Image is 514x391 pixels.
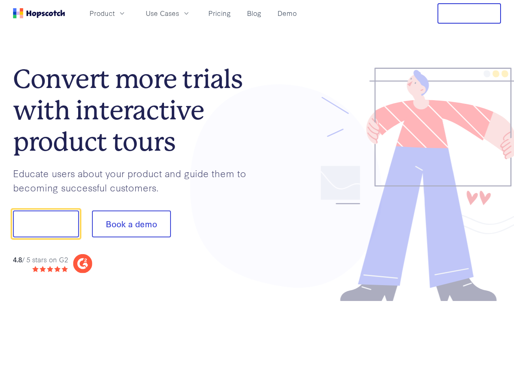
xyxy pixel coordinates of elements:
[13,211,79,237] button: Show me!
[92,211,171,237] button: Book a demo
[13,166,257,194] p: Educate users about your product and guide them to becoming successful customers.
[205,7,234,20] a: Pricing
[274,7,300,20] a: Demo
[141,7,195,20] button: Use Cases
[13,254,68,264] div: / 5 stars on G2
[13,8,65,18] a: Home
[244,7,265,20] a: Blog
[146,8,179,18] span: Use Cases
[90,8,115,18] span: Product
[13,64,257,157] h1: Convert more trials with interactive product tours
[13,254,22,264] strong: 4.8
[437,3,501,24] button: Free Trial
[85,7,131,20] button: Product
